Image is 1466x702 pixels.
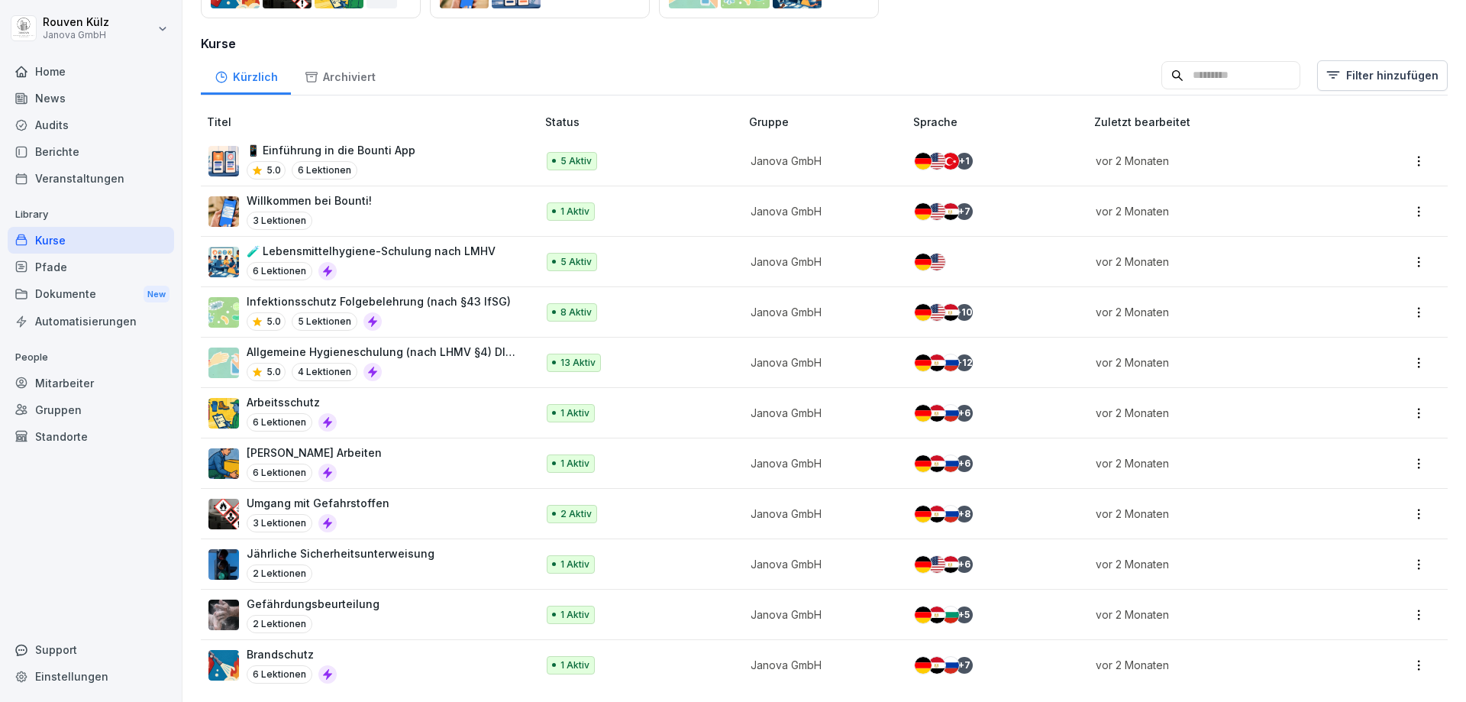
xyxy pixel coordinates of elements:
div: Support [8,636,174,663]
div: Home [8,58,174,85]
p: Janova GmbH [751,405,889,421]
img: ru.svg [942,354,959,371]
p: vor 2 Monaten [1096,657,1339,673]
a: Automatisierungen [8,308,174,335]
div: + 7 [956,203,973,220]
p: Janova GmbH [751,203,889,219]
img: mi2x1uq9fytfd6tyw03v56b3.png [208,146,239,176]
img: us.svg [928,153,945,170]
img: ru.svg [942,657,959,674]
p: 1 Aktiv [560,406,589,420]
a: Einstellungen [8,663,174,690]
p: Arbeitsschutz [247,394,337,410]
p: 5.0 [266,315,281,328]
p: 1 Aktiv [560,658,589,672]
img: us.svg [928,254,945,270]
img: bg.svg [942,607,959,623]
p: vor 2 Monaten [1096,405,1339,421]
p: Janova GmbH [751,455,889,471]
img: de.svg [915,556,932,573]
a: Standorte [8,423,174,450]
a: Archiviert [291,56,389,95]
p: Janova GmbH [43,30,109,40]
p: 2 Lektionen [247,615,312,633]
img: eg.svg [928,506,945,522]
a: Kürzlich [201,56,291,95]
div: + 8 [956,506,973,522]
p: Library [8,202,174,227]
p: Sprache [913,114,1088,130]
p: vor 2 Monaten [1096,354,1339,370]
div: Veranstaltungen [8,165,174,192]
a: Audits [8,112,174,138]
p: Status [545,114,743,130]
img: de.svg [915,203,932,220]
img: b0iy7e1gfawqjs4nezxuanzk.png [208,650,239,681]
div: + 6 [956,455,973,472]
p: vor 2 Monaten [1096,304,1339,320]
p: 2 Lektionen [247,565,312,583]
img: us.svg [928,304,945,321]
div: Kurse [8,227,174,254]
img: de.svg [915,153,932,170]
p: Brandschutz [247,646,337,662]
img: gxsnf7ygjsfsmxd96jxi4ufn.png [208,348,239,378]
img: de.svg [915,405,932,422]
p: Jährliche Sicherheitsunterweisung [247,545,434,561]
img: h7jpezukfv8pwd1f3ia36uzh.png [208,247,239,277]
p: Gruppe [749,114,907,130]
button: Filter hinzufügen [1317,60,1448,91]
p: 6 Lektionen [247,665,312,684]
img: ro33qf0i8ndaw7nkfv0stvse.png [208,499,239,529]
p: 6 Lektionen [247,262,312,280]
p: 5.0 [266,163,281,177]
p: vor 2 Monaten [1096,455,1339,471]
img: eg.svg [928,405,945,422]
div: Dokumente [8,280,174,309]
p: Janova GmbH [751,607,889,623]
a: Berichte [8,138,174,165]
p: vor 2 Monaten [1096,153,1339,169]
img: us.svg [928,203,945,220]
a: Pfade [8,254,174,280]
img: ru.svg [942,455,959,472]
p: Umgang mit Gefahrstoffen [247,495,389,511]
img: tr.svg [942,153,959,170]
p: Janova GmbH [751,506,889,522]
img: eg.svg [928,354,945,371]
p: Zuletzt bearbeitet [1094,114,1358,130]
a: DokumenteNew [8,280,174,309]
img: eg.svg [928,657,945,674]
p: 1 Aktiv [560,608,589,622]
p: vor 2 Monaten [1096,506,1339,522]
a: Gruppen [8,396,174,423]
p: 8 Aktiv [560,306,592,319]
div: + 7 [956,657,973,674]
p: Gefährdungsbeurteilung [247,596,379,612]
p: 2 Aktiv [560,507,592,521]
div: New [144,286,170,303]
img: ns5fm27uu5em6705ixom0yjt.png [208,448,239,479]
p: 1 Aktiv [560,558,589,571]
img: de.svg [915,506,932,522]
img: nnjcsz1u2a43td4lvr9683dg.png [208,600,239,630]
p: Allgemeine Hygieneschulung (nach LHMV §4) DIN10514 [247,344,521,360]
p: 13 Aktiv [560,356,596,370]
p: Rouven Külz [43,16,109,29]
p: 5.0 [266,365,281,379]
p: 6 Lektionen [292,161,357,180]
a: Mitarbeiter [8,370,174,396]
p: 🧪 Lebensmittelhygiene-Schulung nach LMHV [247,243,496,259]
a: News [8,85,174,112]
div: + 6 [956,556,973,573]
p: Janova GmbH [751,153,889,169]
p: Janova GmbH [751,556,889,572]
